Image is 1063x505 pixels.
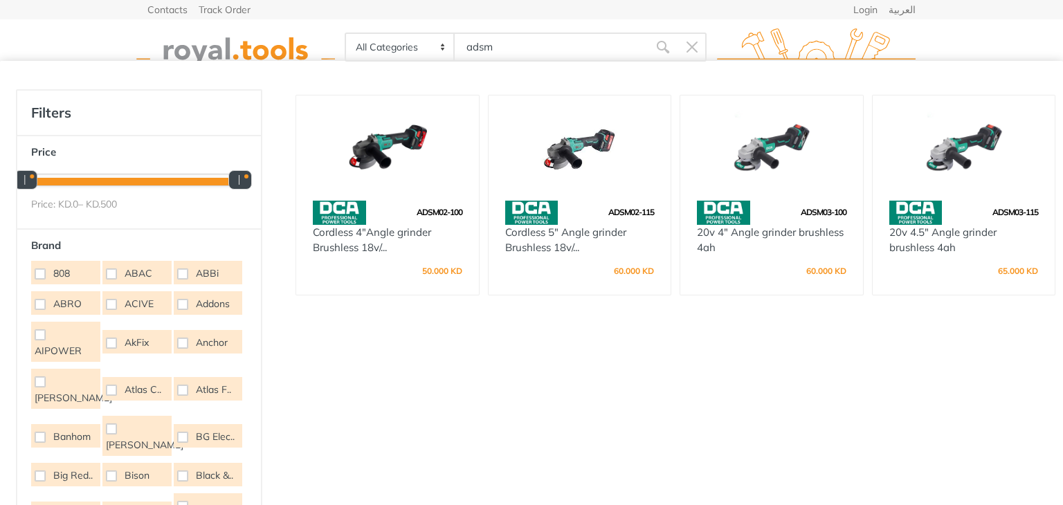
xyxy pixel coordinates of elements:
span: ADSM02-100 [417,207,462,217]
span: Anchor [196,336,228,349]
img: Royal Tools - 20v 4 [693,108,851,187]
a: Login [853,5,878,15]
span: Banhom [53,430,91,443]
a: 20v 4.5" Angle grinder brushless 4ah [889,226,997,255]
span: 808 [53,266,70,280]
a: العربية [889,5,916,15]
h4: Filters [31,104,247,121]
select: Category [346,34,455,60]
span: Addons [196,297,230,311]
img: 58.webp [697,201,749,225]
span: ADSM03-100 [801,207,846,217]
a: Cordless 4"Angle grinder Brushless 18v/... [313,226,431,255]
span: 0 [73,198,78,210]
div: 50.000 KD [422,267,462,278]
input: Site search [455,33,648,62]
img: Royal Tools - Cordless 4 [309,108,466,187]
div: Price: KD. – KD. [31,197,247,212]
span: BG Elec.. [196,430,235,443]
button: Price [24,142,254,163]
span: ACIVE [125,297,154,311]
img: 58.webp [889,201,942,225]
div: 60.000 KD [614,267,654,278]
span: Bison [125,468,149,482]
img: Royal Tools - Cordless 5 [501,108,659,187]
span: [PERSON_NAME] [106,438,183,452]
span: ABAC [125,266,152,280]
a: Track Order [199,5,251,15]
span: ADSM02-115 [608,207,654,217]
img: 58.webp [505,201,558,225]
span: 500 [100,198,117,210]
span: ADSM03-115 [992,207,1038,217]
button: Brand [24,235,254,256]
a: Contacts [147,5,188,15]
span: Big Red.. [53,468,93,482]
span: Black &.. [196,468,233,482]
span: [PERSON_NAME] [35,391,112,405]
img: Royal Tools - 20v 4.5 [885,108,1043,187]
div: 65.000 KD [998,267,1038,278]
img: royal.tools Logo [717,28,916,66]
span: ABRO [53,297,82,311]
span: AkFix [125,336,149,349]
span: Atlas F.. [196,383,231,396]
img: 58.webp [313,201,365,225]
span: Atlas C.. [125,383,161,396]
span: AIPOWER [35,344,82,358]
span: ABBi [196,266,219,280]
a: 20v 4" Angle grinder brushless 4ah [697,226,844,255]
div: 60.000 KD [806,267,846,278]
img: royal.tools Logo [136,28,335,66]
a: Cordless 5" Angle grinder Brushless 18v/... [505,226,626,255]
